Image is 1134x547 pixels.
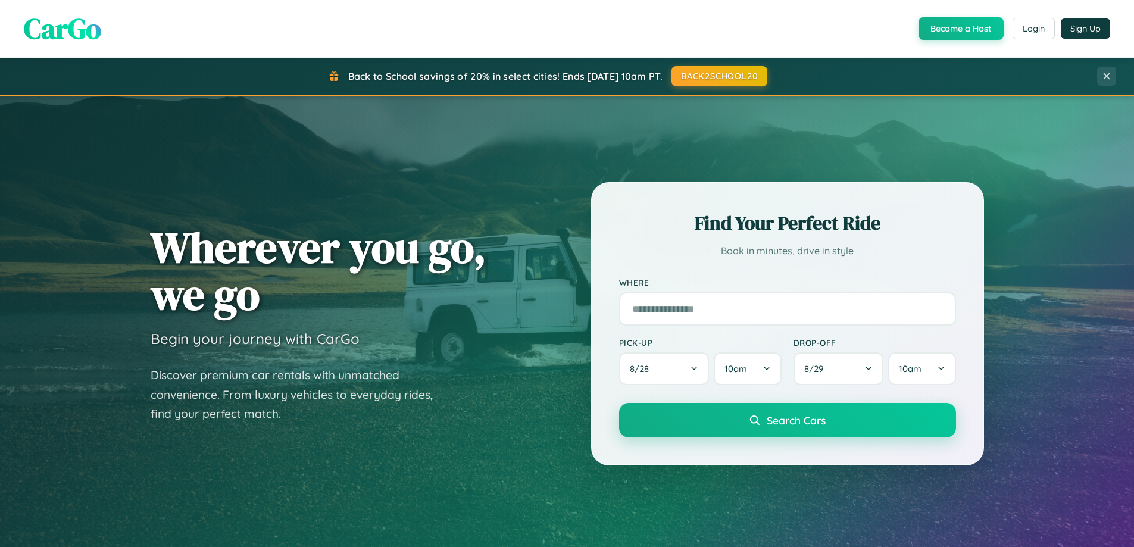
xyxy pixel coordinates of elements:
p: Discover premium car rentals with unmatched convenience. From luxury vehicles to everyday rides, ... [151,365,448,424]
button: BACK2SCHOOL20 [671,66,767,86]
label: Drop-off [794,337,956,348]
h1: Wherever you go, we go [151,224,486,318]
span: 10am [724,363,747,374]
label: Where [619,277,956,287]
h3: Begin your journey with CarGo [151,330,360,348]
label: Pick-up [619,337,782,348]
button: Sign Up [1061,18,1110,39]
span: 10am [899,363,921,374]
button: Search Cars [619,403,956,437]
span: Search Cars [767,414,826,427]
button: 8/28 [619,352,710,385]
button: 10am [714,352,781,385]
button: Login [1013,18,1055,39]
h2: Find Your Perfect Ride [619,210,956,236]
button: 10am [888,352,955,385]
span: CarGo [24,9,101,48]
button: Become a Host [919,17,1004,40]
span: 8 / 28 [630,363,655,374]
span: 8 / 29 [804,363,829,374]
span: Back to School savings of 20% in select cities! Ends [DATE] 10am PT. [348,70,663,82]
p: Book in minutes, drive in style [619,242,956,260]
button: 8/29 [794,352,884,385]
